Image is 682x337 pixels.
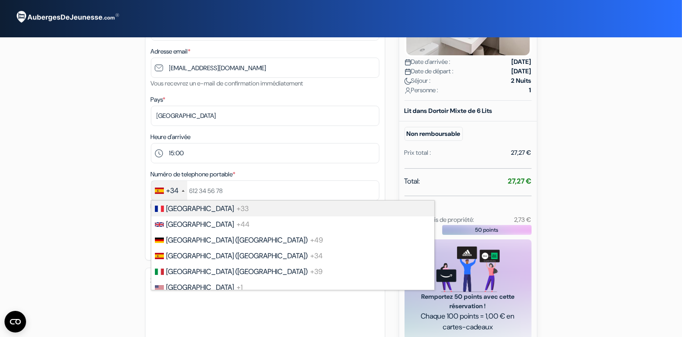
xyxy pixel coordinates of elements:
small: 2,73 € [514,216,531,224]
small: Non remboursable [405,127,463,141]
img: user_icon.svg [405,87,411,94]
img: calendar.svg [405,59,411,66]
span: +33 [237,204,249,213]
span: [GEOGRAPHIC_DATA] ([GEOGRAPHIC_DATA]) [167,251,308,261]
strong: 2 Nuits [511,76,532,85]
label: Pays [151,95,166,104]
button: CMP-Widget öffnen [4,311,26,333]
strong: 27,27 € [508,176,532,186]
span: Chaque 100 points = 1,00 € en cartes-cadeaux [415,311,521,333]
img: AubergesDeJeunesse.com [11,5,123,29]
input: 612 34 56 78 [151,180,379,201]
span: [GEOGRAPHIC_DATA] ([GEOGRAPHIC_DATA]) [167,235,308,245]
label: Numéro de telephone portable [151,170,236,179]
span: Total: [405,176,420,187]
div: Prix total : [405,148,431,157]
small: Vous recevrez un e-mail de confirmation immédiatement [151,79,304,87]
b: Lit dans Dortoir Mixte de 6 Lits [405,107,493,115]
span: +49 [311,235,323,245]
ul: List of countries [151,200,435,290]
span: [GEOGRAPHIC_DATA] [167,204,234,213]
span: +44 [237,220,250,229]
strong: [DATE] [512,67,532,76]
span: Date d'arrivée : [405,57,451,67]
div: Spain (España): +34 [151,181,187,200]
strong: 1 [529,85,532,95]
span: Date de départ : [405,67,454,76]
span: [GEOGRAPHIC_DATA] [167,220,234,229]
span: Séjour : [405,76,431,85]
span: +34 [311,251,323,261]
input: Entrer adresse e-mail [151,58,379,78]
span: Remportez 50 points avec cette réservation ! [415,292,521,311]
strong: [DATE] [512,57,532,67]
span: 50 points [475,226,498,234]
small: Taxes et frais de propriété: [405,216,475,224]
img: calendar.svg [405,68,411,75]
span: [GEOGRAPHIC_DATA] ([GEOGRAPHIC_DATA]) [167,267,308,276]
label: Heure d'arrivée [151,132,191,142]
img: gift_card_hero_new.png [436,247,500,292]
span: [GEOGRAPHIC_DATA] [167,283,234,292]
span: +39 [311,267,323,276]
span: Personne : [405,85,439,95]
label: Adresse email [151,47,191,56]
div: 27,27 € [511,148,532,157]
span: +1 [237,283,243,292]
img: moon.svg [405,78,411,85]
div: +34 [167,185,179,196]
